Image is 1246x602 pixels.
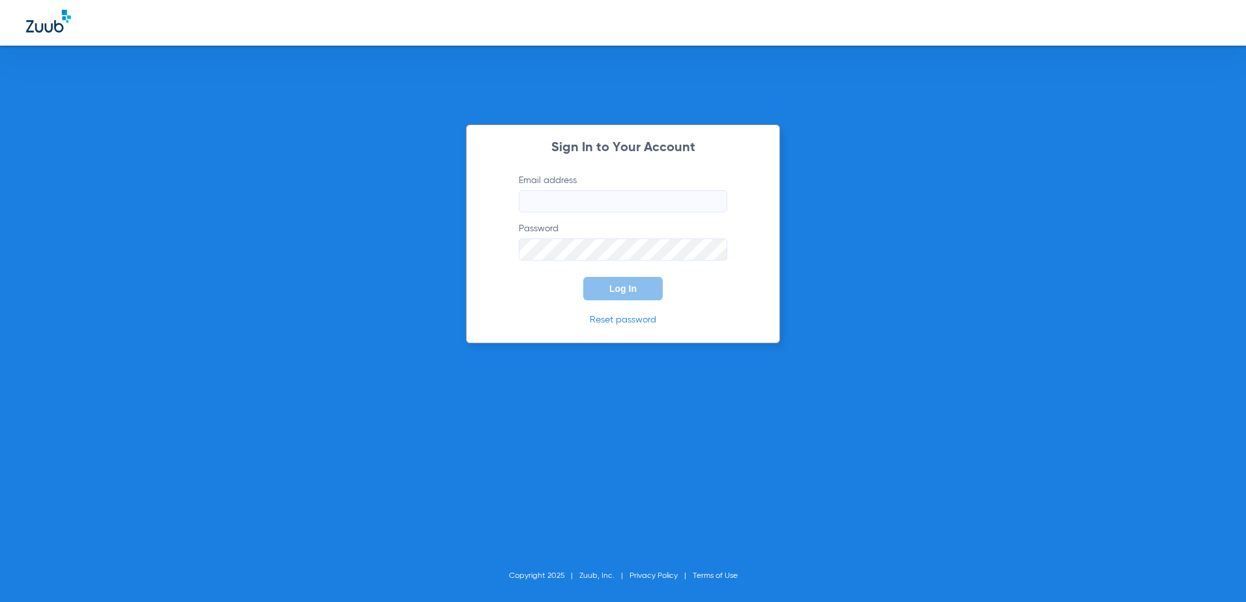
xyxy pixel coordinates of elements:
input: Email address [519,190,727,212]
li: Zuub, Inc. [579,569,630,582]
label: Password [519,222,727,261]
input: Password [519,238,727,261]
a: Privacy Policy [630,572,678,580]
button: Log In [583,277,663,300]
img: Zuub Logo [26,10,71,33]
a: Reset password [590,315,656,324]
label: Email address [519,174,727,212]
a: Terms of Use [693,572,738,580]
h2: Sign In to Your Account [499,141,747,154]
span: Log In [609,283,637,294]
li: Copyright 2025 [509,569,579,582]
